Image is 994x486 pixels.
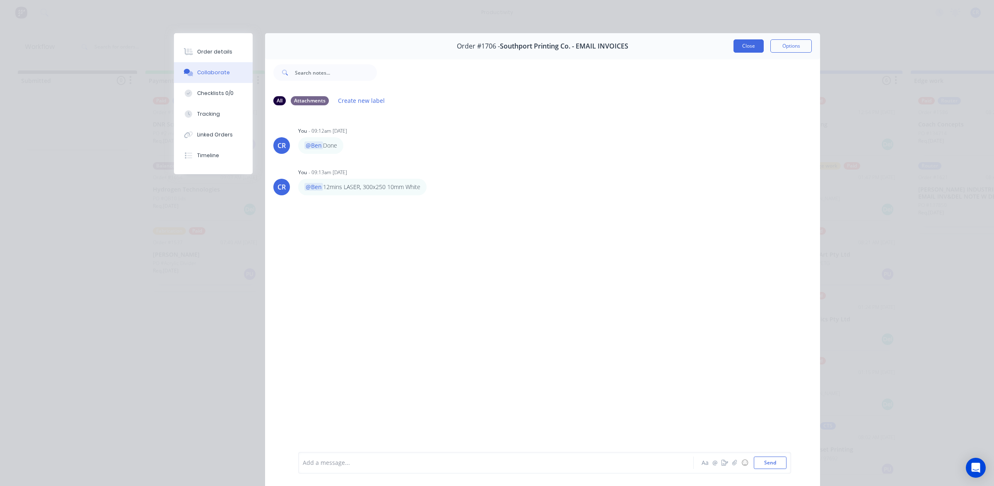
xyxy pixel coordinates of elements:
div: Order details [197,48,232,56]
div: CR [277,182,286,192]
div: Linked Orders [197,131,233,139]
button: Send [754,457,787,469]
span: @Ben [304,183,323,191]
div: Checklists 0/0 [197,90,234,97]
button: Timeline [174,145,253,166]
div: - 09:12am [DATE] [309,127,347,135]
button: Aa [700,458,710,468]
button: Linked Orders [174,124,253,145]
span: @Ben [304,141,323,149]
div: All [273,96,286,105]
div: Collaborate [197,69,230,76]
span: Order #1706 - [457,42,500,50]
div: CR [277,141,286,151]
button: @ [710,458,720,468]
span: Southport Printing Co. - EMAIL INVOICES [500,42,628,50]
p: Done [304,141,337,150]
div: You [298,127,307,135]
div: - 09:13am [DATE] [309,169,347,176]
div: Tracking [197,110,220,118]
button: ☺ [740,458,750,468]
p: 12mins LASER, 300x250 10mm White [304,183,420,191]
div: You [298,169,307,176]
div: Attachments [291,96,329,105]
button: Close [733,39,764,53]
div: Timeline [197,152,219,159]
button: Tracking [174,104,253,124]
div: Open Intercom Messenger [966,458,986,478]
button: Create new label [334,95,389,106]
button: Collaborate [174,62,253,83]
button: Options [770,39,812,53]
button: Order details [174,41,253,62]
button: Checklists 0/0 [174,83,253,104]
input: Search notes... [295,64,377,81]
